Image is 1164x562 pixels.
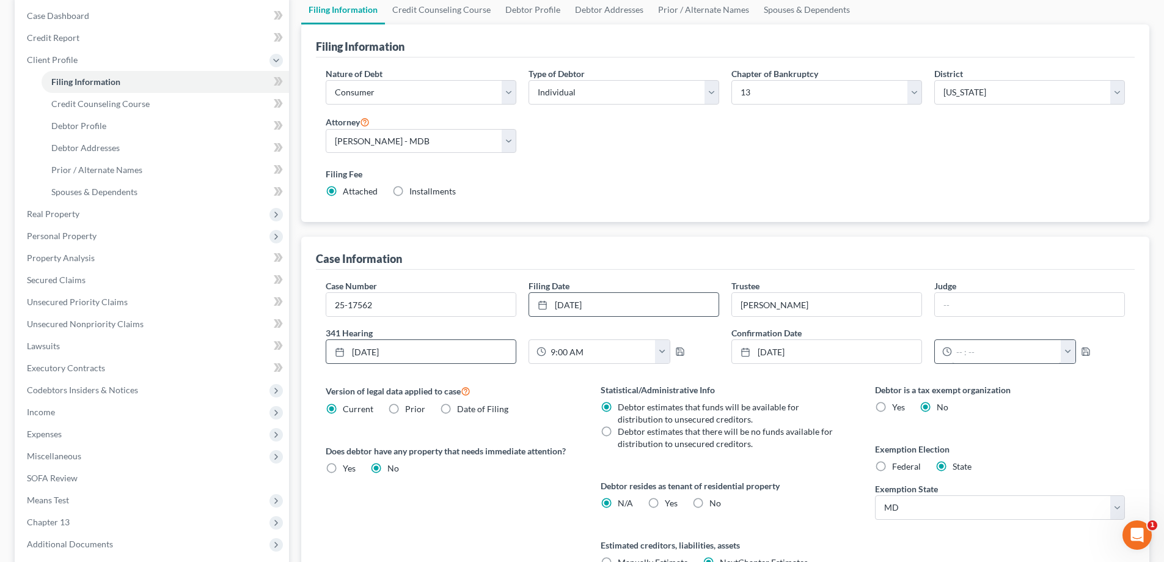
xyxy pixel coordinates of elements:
[27,385,138,395] span: Codebtors Insiders & Notices
[601,539,851,552] label: Estimated creditors, liabilities, assets
[27,275,86,285] span: Secured Claims
[51,142,120,153] span: Debtor Addresses
[27,539,113,549] span: Additional Documents
[17,313,289,335] a: Unsecured Nonpriority Claims
[409,186,456,196] span: Installments
[27,32,79,43] span: Credit Report
[27,495,69,505] span: Means Test
[27,363,105,373] span: Executory Contracts
[17,467,289,489] a: SOFA Review
[529,67,585,80] label: Type of Debtor
[731,279,760,292] label: Trustee
[875,483,938,495] label: Exemption State
[343,404,373,414] span: Current
[875,443,1125,456] label: Exemption Election
[27,10,89,21] span: Case Dashboard
[732,340,921,363] a: [DATE]
[51,165,142,175] span: Prior / Alternate Names
[51,76,120,87] span: Filing Information
[17,291,289,313] a: Unsecured Priority Claims
[934,279,956,292] label: Judge
[937,402,948,412] span: No
[27,54,78,65] span: Client Profile
[343,186,378,196] span: Attached
[27,209,79,219] span: Real Property
[387,463,399,473] span: No
[42,115,289,137] a: Debtor Profile
[27,451,81,461] span: Miscellaneous
[17,247,289,269] a: Property Analysis
[42,93,289,115] a: Credit Counseling Course
[875,383,1125,396] label: Debtor is a tax exempt organization
[27,231,97,241] span: Personal Property
[326,168,1125,180] label: Filing Fee
[953,461,972,471] span: State
[42,181,289,203] a: Spouses & Dependents
[326,114,370,129] label: Attorney
[343,463,356,473] span: Yes
[27,407,55,417] span: Income
[320,327,725,339] label: 341 Hearing
[1148,520,1157,530] span: 1
[27,429,62,439] span: Expenses
[725,327,1131,339] label: Confirmation Date
[935,293,1124,316] input: --
[27,297,128,307] span: Unsecured Priority Claims
[42,71,289,93] a: Filing Information
[326,383,576,398] label: Version of legal data applied to case
[934,67,963,80] label: District
[892,402,905,412] span: Yes
[709,498,721,508] span: No
[17,5,289,27] a: Case Dashboard
[601,479,851,492] label: Debtor resides as tenant of residential property
[27,517,70,527] span: Chapter 13
[51,98,150,109] span: Credit Counseling Course
[326,279,377,292] label: Case Number
[529,293,719,316] a: [DATE]
[529,279,569,292] label: Filing Date
[618,426,833,449] span: Debtor estimates that there will be no funds available for distribution to unsecured creditors.
[732,293,921,316] input: --
[546,340,656,363] input: -- : --
[665,498,678,508] span: Yes
[17,27,289,49] a: Credit Report
[316,251,402,266] div: Case Information
[316,39,404,54] div: Filing Information
[326,293,516,316] input: Enter case number...
[27,253,95,263] span: Property Analysis
[51,120,106,131] span: Debtor Profile
[731,67,818,80] label: Chapter of Bankruptcy
[51,187,137,197] span: Spouses & Dependents
[405,404,425,414] span: Prior
[17,335,289,357] a: Lawsuits
[42,159,289,181] a: Prior / Alternate Names
[326,67,383,80] label: Nature of Debt
[42,137,289,159] a: Debtor Addresses
[326,340,516,363] a: [DATE]
[618,402,799,424] span: Debtor estimates that funds will be available for distribution to unsecured creditors.
[1122,520,1152,550] iframe: Intercom live chat
[27,473,78,483] span: SOFA Review
[27,341,60,351] span: Lawsuits
[326,445,576,457] label: Does debtor have any property that needs immediate attention?
[17,269,289,291] a: Secured Claims
[952,340,1061,363] input: -- : --
[17,357,289,379] a: Executory Contracts
[601,383,851,396] label: Statistical/Administrative Info
[27,319,144,329] span: Unsecured Nonpriority Claims
[457,404,508,414] span: Date of Filing
[618,498,633,508] span: N/A
[892,461,921,471] span: Federal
